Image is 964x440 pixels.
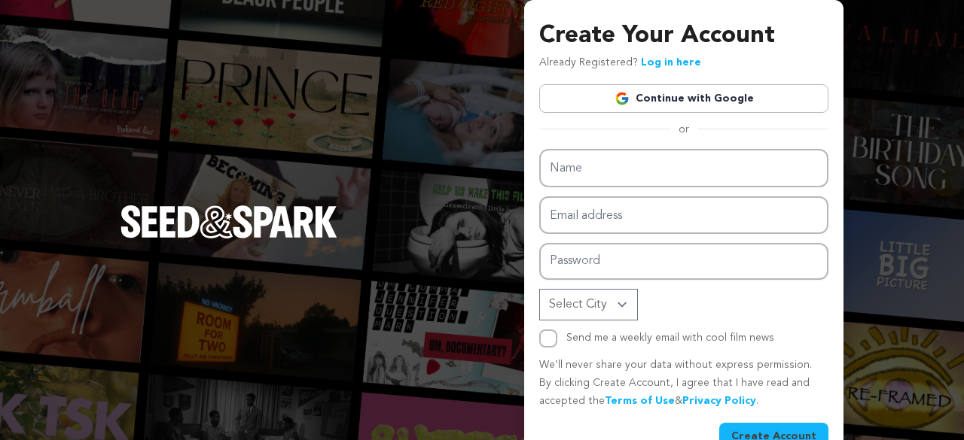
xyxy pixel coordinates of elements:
span: or [670,122,698,137]
p: Already Registered? [539,54,701,72]
a: Continue with Google [539,84,828,113]
input: Password [539,243,828,280]
p: We’ll never share your data without express permission. By clicking Create Account, I agree that ... [539,357,828,410]
input: Email address [539,196,828,235]
img: Seed&Spark Logo [120,205,337,238]
img: Google logo [615,91,630,106]
label: Send me a weekly email with cool film news [566,332,774,343]
a: Log in here [641,57,701,68]
h3: Create Your Account [539,18,828,54]
a: Terms of Use [605,396,675,406]
a: Seed&Spark Homepage [120,205,337,269]
input: Name [539,149,828,187]
a: Privacy Policy [682,396,756,406]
